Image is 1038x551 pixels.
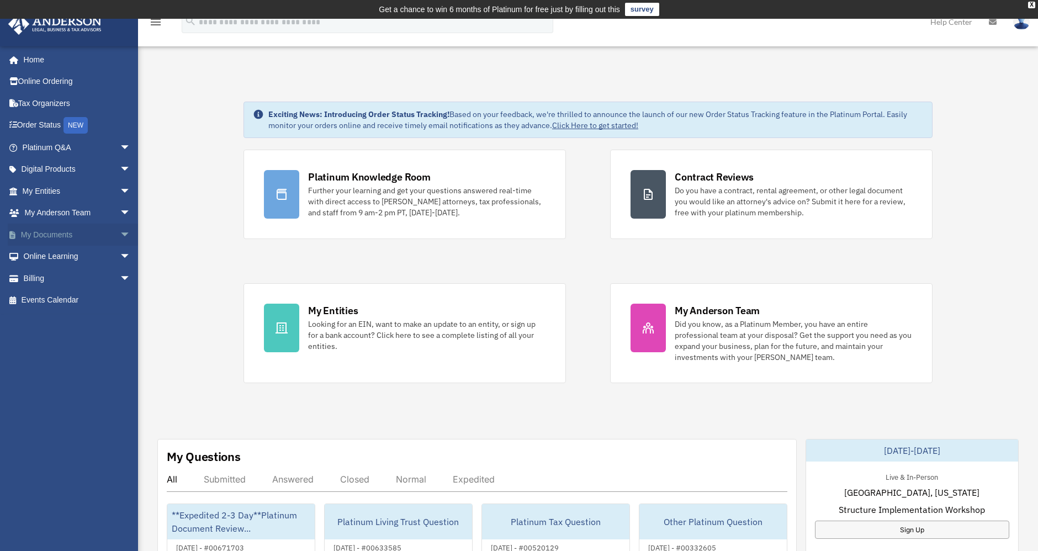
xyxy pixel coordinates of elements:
div: Get a chance to win 6 months of Platinum for free just by filling out this [379,3,620,16]
div: Platinum Tax Question [482,504,629,539]
div: **Expedited 2-3 Day**Platinum Document Review... [167,504,315,539]
div: Answered [272,474,314,485]
a: Digital Productsarrow_drop_down [8,158,147,181]
div: Looking for an EIN, want to make an update to an entity, or sign up for a bank account? Click her... [308,319,546,352]
div: Live & In-Person [877,470,947,482]
div: My Anderson Team [675,304,760,317]
a: My Entitiesarrow_drop_down [8,180,147,202]
div: Closed [340,474,369,485]
a: Platinum Q&Aarrow_drop_down [8,136,147,158]
a: Events Calendar [8,289,147,311]
div: Contract Reviews [675,170,754,184]
div: Do you have a contract, rental agreement, or other legal document you would like an attorney's ad... [675,185,912,218]
span: arrow_drop_down [120,180,142,203]
a: Home [8,49,142,71]
img: User Pic [1013,14,1030,30]
div: Based on your feedback, we're thrilled to announce the launch of our new Order Status Tracking fe... [268,109,923,131]
a: Online Learningarrow_drop_down [8,246,147,268]
a: Contract Reviews Do you have a contract, rental agreement, or other legal document you would like... [610,150,933,239]
span: arrow_drop_down [120,202,142,225]
span: [GEOGRAPHIC_DATA], [US_STATE] [845,486,980,499]
div: Normal [396,474,426,485]
div: close [1028,2,1035,8]
span: arrow_drop_down [120,224,142,246]
div: [DATE]-[DATE] [806,439,1018,462]
a: My Documentsarrow_drop_down [8,224,147,246]
a: menu [149,19,162,29]
div: My Entities [308,304,358,317]
a: Billingarrow_drop_down [8,267,147,289]
i: menu [149,15,162,29]
div: Further your learning and get your questions answered real-time with direct access to [PERSON_NAM... [308,185,546,218]
div: All [167,474,177,485]
a: Platinum Knowledge Room Further your learning and get your questions answered real-time with dire... [243,150,566,239]
div: NEW [63,117,88,134]
div: Platinum Living Trust Question [325,504,472,539]
a: survey [625,3,659,16]
span: arrow_drop_down [120,158,142,181]
a: Click Here to get started! [552,120,638,130]
span: arrow_drop_down [120,267,142,290]
div: Did you know, as a Platinum Member, you have an entire professional team at your disposal? Get th... [675,319,912,363]
span: arrow_drop_down [120,136,142,159]
img: Anderson Advisors Platinum Portal [5,13,105,35]
a: Online Ordering [8,71,147,93]
a: My Entities Looking for an EIN, want to make an update to an entity, or sign up for a bank accoun... [243,283,566,383]
strong: Exciting News: Introducing Order Status Tracking! [268,109,449,119]
span: Structure Implementation Workshop [839,503,986,516]
div: Platinum Knowledge Room [308,170,431,184]
a: Tax Organizers [8,92,147,114]
a: Order StatusNEW [8,114,147,137]
a: My Anderson Teamarrow_drop_down [8,202,147,224]
div: Submitted [204,474,246,485]
span: arrow_drop_down [120,246,142,268]
div: Expedited [453,474,495,485]
div: My Questions [167,448,241,465]
a: Sign Up [815,521,1009,539]
div: Other Platinum Question [639,504,787,539]
a: My Anderson Team Did you know, as a Platinum Member, you have an entire professional team at your... [610,283,933,383]
i: search [184,15,197,27]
